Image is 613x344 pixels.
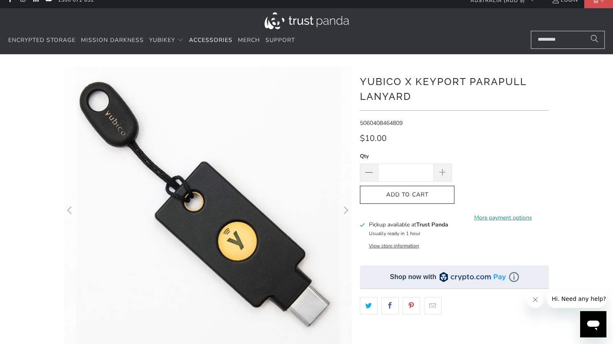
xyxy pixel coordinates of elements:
[189,31,233,50] a: Accessories
[189,36,233,44] span: Accessories
[360,119,403,127] span: 5060408464809
[81,31,144,50] a: Mission Darkness
[265,36,295,44] span: Support
[369,192,446,199] span: Add to Cart
[416,221,448,229] b: Trust Panda
[81,36,144,44] span: Mission Darkness
[360,73,549,104] h1: Yubico x Keyport Parapull Lanyard
[580,311,606,337] iframe: Button to launch messaging window
[360,186,454,204] button: Add to Cart
[360,133,387,144] span: $10.00
[424,297,442,314] a: Email this to a friend
[369,230,420,237] small: Usually ready in 1 hour
[531,31,605,49] input: Search...
[390,272,436,282] div: Shop now with
[584,31,605,49] button: Search
[265,12,349,29] img: Trust Panda Australia
[369,220,448,229] h3: Pickup available at
[238,36,260,44] span: Merch
[527,291,544,308] iframe: Close message
[360,297,378,314] a: Share this on Twitter
[381,297,399,314] a: Share this on Facebook
[8,31,76,50] a: Encrypted Storage
[149,36,175,44] span: YubiKey
[149,31,184,50] summary: YubiKey
[403,297,420,314] a: Share this on Pinterest
[369,242,419,249] button: View store information
[457,213,549,222] a: More payment options
[8,36,76,44] span: Encrypted Storage
[265,31,295,50] a: Support
[238,31,260,50] a: Merch
[8,31,295,50] nav: Translation missing: en.navigation.header.main_nav
[547,290,606,308] iframe: Message from company
[360,152,452,161] label: Qty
